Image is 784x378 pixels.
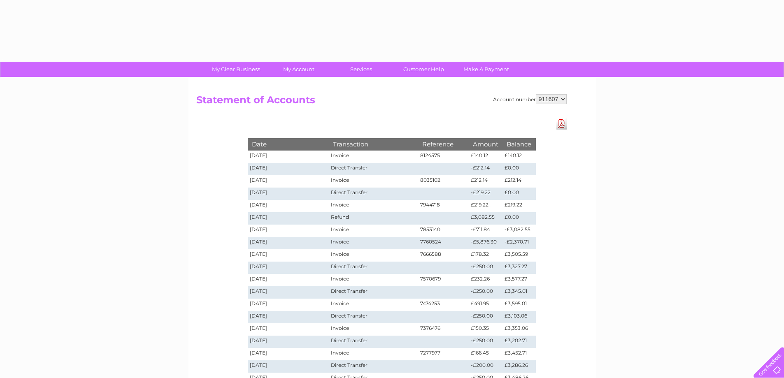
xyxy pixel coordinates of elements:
[418,249,469,262] td: 7666588
[418,138,469,150] th: Reference
[418,175,469,188] td: 8035102
[329,286,418,299] td: Direct Transfer
[503,151,535,163] td: £140.12
[503,348,535,360] td: £3,452.71
[248,262,329,274] td: [DATE]
[248,225,329,237] td: [DATE]
[503,188,535,200] td: £0.00
[327,62,395,77] a: Services
[418,323,469,336] td: 7376476
[418,274,469,286] td: 7570679
[503,323,535,336] td: £3,353.06
[329,336,418,348] td: Direct Transfer
[503,311,535,323] td: £3,103.06
[469,262,503,274] td: -£250.00
[469,360,503,373] td: -£200.00
[503,274,535,286] td: £3,577.27
[329,323,418,336] td: Invoice
[329,138,418,150] th: Transaction
[329,212,418,225] td: Refund
[493,94,567,104] div: Account number
[469,311,503,323] td: -£250.00
[329,360,418,373] td: Direct Transfer
[503,237,535,249] td: -£2,370.71
[469,336,503,348] td: -£250.00
[329,311,418,323] td: Direct Transfer
[248,274,329,286] td: [DATE]
[248,323,329,336] td: [DATE]
[248,286,329,299] td: [DATE]
[503,225,535,237] td: -£3,082.55
[469,323,503,336] td: £150.35
[503,286,535,299] td: £3,345.01
[469,348,503,360] td: £166.45
[503,212,535,225] td: £0.00
[329,151,418,163] td: Invoice
[329,348,418,360] td: Invoice
[503,262,535,274] td: £3,327.27
[469,200,503,212] td: £219.22
[469,163,503,175] td: -£212.14
[329,188,418,200] td: Direct Transfer
[469,188,503,200] td: -£219.22
[248,175,329,188] td: [DATE]
[503,163,535,175] td: £0.00
[503,360,535,373] td: £3,286.26
[248,188,329,200] td: [DATE]
[202,62,270,77] a: My Clear Business
[248,200,329,212] td: [DATE]
[469,274,503,286] td: £232.26
[248,299,329,311] td: [DATE]
[248,138,329,150] th: Date
[329,249,418,262] td: Invoice
[248,360,329,373] td: [DATE]
[329,237,418,249] td: Invoice
[390,62,458,77] a: Customer Help
[503,138,535,150] th: Balance
[469,286,503,299] td: -£250.00
[418,348,469,360] td: 7277977
[469,225,503,237] td: -£711.84
[329,299,418,311] td: Invoice
[248,237,329,249] td: [DATE]
[329,225,418,237] td: Invoice
[556,118,567,130] a: Download Pdf
[469,237,503,249] td: -£5,876.30
[503,299,535,311] td: £3,595.01
[469,151,503,163] td: £140.12
[196,94,567,110] h2: Statement of Accounts
[248,249,329,262] td: [DATE]
[503,336,535,348] td: £3,202.71
[329,262,418,274] td: Direct Transfer
[329,274,418,286] td: Invoice
[452,62,520,77] a: Make A Payment
[248,163,329,175] td: [DATE]
[503,175,535,188] td: £212.14
[329,175,418,188] td: Invoice
[248,336,329,348] td: [DATE]
[248,151,329,163] td: [DATE]
[469,175,503,188] td: £212.14
[265,62,333,77] a: My Account
[418,225,469,237] td: 7853140
[503,249,535,262] td: £3,505.59
[418,299,469,311] td: 7474253
[469,138,503,150] th: Amount
[418,200,469,212] td: 7944718
[248,311,329,323] td: [DATE]
[418,237,469,249] td: 7760524
[503,200,535,212] td: £219.22
[329,200,418,212] td: Invoice
[248,348,329,360] td: [DATE]
[418,151,469,163] td: 8124575
[469,212,503,225] td: £3,082.55
[469,249,503,262] td: £178.32
[469,299,503,311] td: £491.95
[329,163,418,175] td: Direct Transfer
[248,212,329,225] td: [DATE]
